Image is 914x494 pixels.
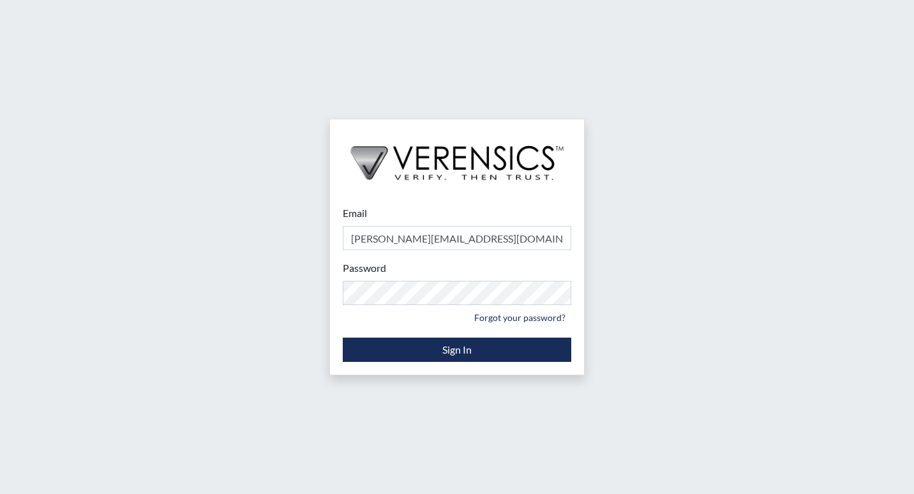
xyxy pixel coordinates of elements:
input: Email [343,226,571,250]
label: Password [343,260,386,276]
label: Email [343,206,367,221]
img: logo-wide-black.2aad4157.png [330,119,584,193]
a: Forgot your password? [468,308,571,327]
button: Sign In [343,338,571,362]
